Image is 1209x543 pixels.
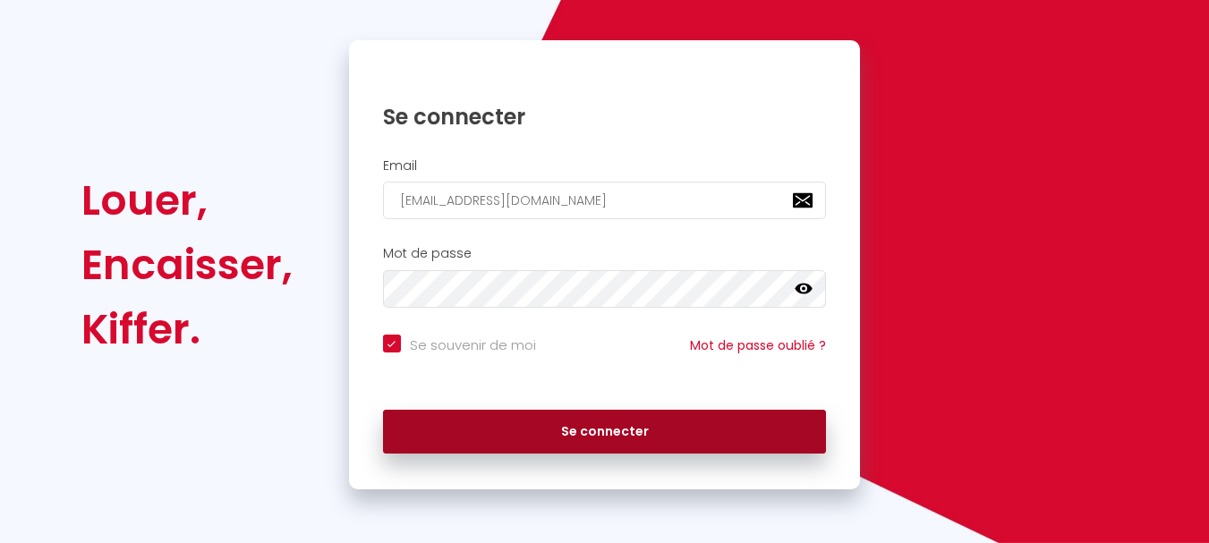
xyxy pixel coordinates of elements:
[690,336,826,354] a: Mot de passe oublié ?
[383,103,827,131] h1: Se connecter
[383,158,827,174] h2: Email
[383,246,827,261] h2: Mot de passe
[81,297,293,361] div: Kiffer.
[383,410,827,454] button: Se connecter
[383,182,827,219] input: Ton Email
[81,233,293,297] div: Encaisser,
[81,168,293,233] div: Louer,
